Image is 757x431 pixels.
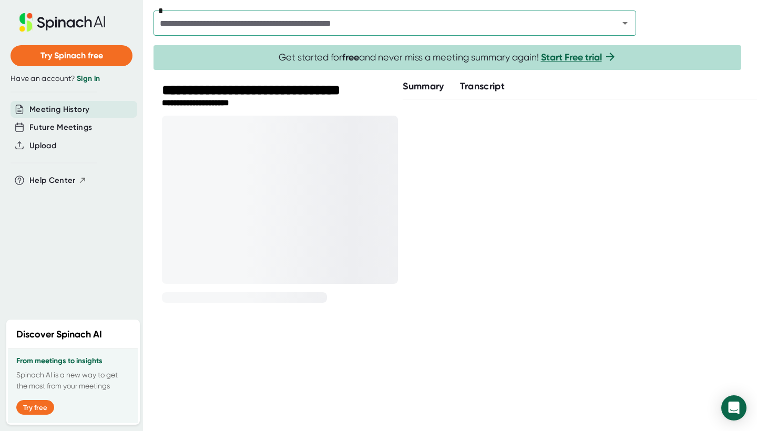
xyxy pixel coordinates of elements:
h2: Discover Spinach AI [16,327,102,342]
button: Future Meetings [29,121,92,134]
button: Help Center [29,175,87,187]
button: Try Spinach free [11,45,132,66]
a: Start Free trial [541,52,602,63]
span: Transcript [460,80,505,92]
span: Summary [403,80,444,92]
div: Open Intercom Messenger [721,395,746,420]
button: Summary [403,79,444,94]
span: Help Center [29,175,76,187]
b: free [342,52,359,63]
button: Meeting History [29,104,89,116]
button: Open [618,16,632,30]
span: Get started for and never miss a meeting summary again! [279,52,617,64]
button: Upload [29,140,56,152]
span: Try Spinach free [40,50,103,60]
button: Try free [16,400,54,415]
h3: From meetings to insights [16,357,130,365]
div: Have an account? [11,74,132,84]
a: Sign in [77,74,100,83]
p: Spinach AI is a new way to get the most from your meetings [16,370,130,392]
button: Transcript [460,79,505,94]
